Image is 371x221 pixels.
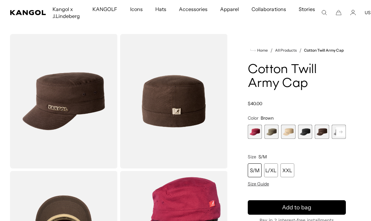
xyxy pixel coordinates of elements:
[281,125,295,139] label: Beige
[248,63,346,91] h1: Cotton Twill Army Cap
[248,200,346,215] button: Add to bag
[261,115,274,121] span: Brown
[10,10,46,15] a: Kangol
[315,125,329,139] label: Brown
[280,163,294,177] div: XXL
[256,48,268,53] span: Home
[332,125,346,139] div: 6 of 9
[281,125,295,139] div: 3 of 9
[248,101,262,106] span: $40.00
[248,163,262,177] div: S/M
[315,125,329,139] div: 5 of 9
[298,125,312,139] div: 4 of 9
[332,125,346,139] label: Grey
[264,163,278,177] div: L/XL
[298,125,312,139] label: Black
[297,47,302,54] li: /
[275,48,297,53] a: All Products
[248,47,346,54] nav: breadcrumbs
[248,115,258,121] span: Color
[258,154,267,160] span: S/M
[264,125,279,139] div: 2 of 9
[120,34,228,168] img: color-brown
[282,203,311,212] span: Add to bag
[250,48,268,53] a: Home
[248,154,256,160] span: Size
[304,48,344,53] a: Cotton Twill Army Cap
[248,181,269,187] span: Size Guide
[248,125,262,139] label: Cardinal
[248,125,262,139] div: 1 of 9
[350,10,356,15] a: Account
[321,10,327,15] summary: Search here
[264,125,279,139] label: Green
[268,47,273,54] li: /
[10,34,118,168] img: color-brown
[336,10,341,15] button: Cart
